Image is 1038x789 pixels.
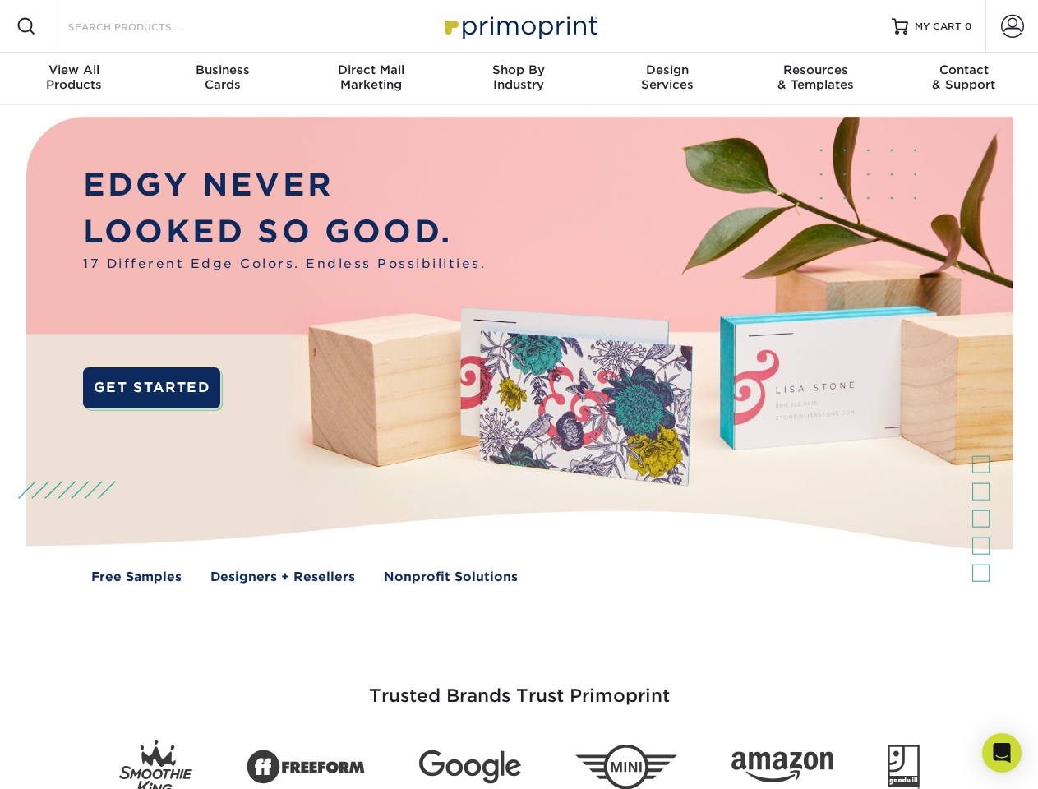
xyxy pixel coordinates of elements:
a: Direct MailMarketing [297,53,445,105]
a: GET STARTED [83,367,220,408]
img: Google [419,750,521,784]
span: Business [148,62,296,77]
div: Industry [445,62,593,92]
a: Designers + Resellers [210,568,355,587]
span: 0 [965,21,972,32]
span: MY CART [915,20,962,34]
a: Shop ByIndustry [445,53,593,105]
img: Amazon [731,752,833,783]
a: Nonprofit Solutions [384,568,518,587]
span: Resources [741,62,889,77]
span: Design [593,62,741,77]
input: SEARCH PRODUCTS..... [67,16,227,36]
a: DesignServices [593,53,741,105]
div: & Templates [741,62,889,92]
h3: Trusted Brands Trust Primoprint [39,646,1000,727]
a: BusinessCards [148,53,296,105]
a: Resources& Templates [741,53,889,105]
img: Goodwill [888,745,920,789]
img: Primoprint [437,8,602,44]
iframe: Google Customer Reviews [4,739,140,783]
a: Contact& Support [890,53,1038,105]
div: Marketing [297,62,445,92]
a: Free Samples [91,568,182,587]
span: Shop By [445,62,593,77]
div: Services [593,62,741,92]
span: 17 Different Edge Colors. Endless Possibilities. [83,255,486,274]
div: & Support [890,62,1038,92]
span: Direct Mail [297,62,445,77]
div: Open Intercom Messenger [982,733,1022,773]
span: Contact [890,62,1038,77]
div: Cards [148,62,296,92]
p: LOOKED SO GOOD. [83,209,486,256]
p: EDGY NEVER [83,162,486,209]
